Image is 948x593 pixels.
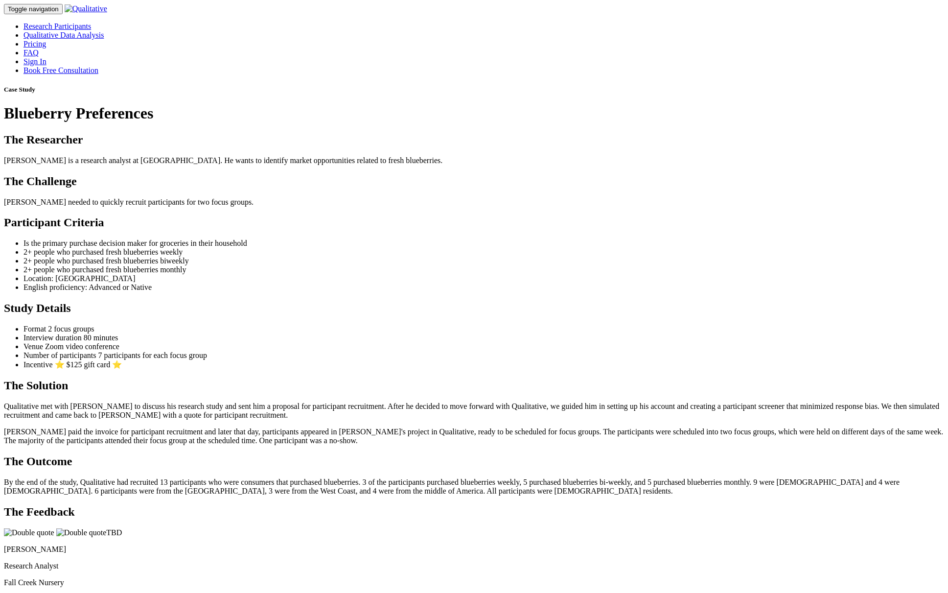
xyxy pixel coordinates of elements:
p: Fall Creek Nursery [4,578,944,587]
button: Toggle navigation [4,4,63,14]
li: 2+ people who purchased fresh blueberries weekly [23,248,944,257]
h2: The Outcome [4,455,944,468]
span: Venue [23,342,43,351]
h2: The Challenge [4,175,944,188]
h2: The Solution [4,379,944,392]
img: Qualitative [65,4,107,13]
span: Zoom video conference [45,342,119,351]
h5: Case Study [4,86,944,94]
a: FAQ [23,48,39,57]
span: Toggle navigation [8,5,59,13]
li: Is the primary purchase decision maker for groceries in their household [23,239,944,248]
h2: The Feedback [4,505,944,519]
li: Location: [GEOGRAPHIC_DATA] [23,274,944,283]
li: English proficiency: Advanced or Native [23,283,944,292]
span: 2 focus groups [48,325,94,333]
p: [PERSON_NAME] is a research analyst at [GEOGRAPHIC_DATA]. He wants to identify market opportuniti... [4,156,944,165]
p: TBD [4,528,944,537]
img: Double quote [4,528,54,537]
li: 2+ people who purchased fresh blueberries monthly [23,265,944,274]
span: 80 minutes [84,333,118,342]
a: Research Participants [23,22,91,30]
span: Format [23,325,46,333]
a: Qualitative Data Analysis [23,31,104,39]
h1: Blueberry Preferences [4,104,944,122]
li: 2+ people who purchased fresh blueberries biweekly [23,257,944,265]
span: Incentive [23,360,53,369]
a: Sign In [23,57,46,66]
h2: Participant Criteria [4,216,944,229]
p: [PERSON_NAME] [4,545,944,554]
p: Research Analyst [4,562,944,570]
p: Qualitative met with [PERSON_NAME] to discuss his research study and sent him a proposal for part... [4,402,944,420]
a: Book Free Consultation [23,66,98,74]
img: Double quote [56,528,107,537]
p: By the end of the study, Qualitative had recruited 13 participants who were consumers that purcha... [4,478,944,496]
span: Number of participants [23,351,96,359]
span: 7 participants for each focus group [98,351,207,359]
h2: The Researcher [4,133,944,146]
p: [PERSON_NAME] paid the invoice for participant recruitment and later that day, participants appea... [4,427,944,445]
h2: Study Details [4,302,944,315]
span: Interview duration [23,333,82,342]
a: Pricing [23,40,46,48]
span: ⭐ $125 gift card ⭐ [55,360,122,369]
p: [PERSON_NAME] needed to quickly recruit participants for two focus groups. [4,198,944,207]
iframe: Chat Widget [899,546,948,593]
